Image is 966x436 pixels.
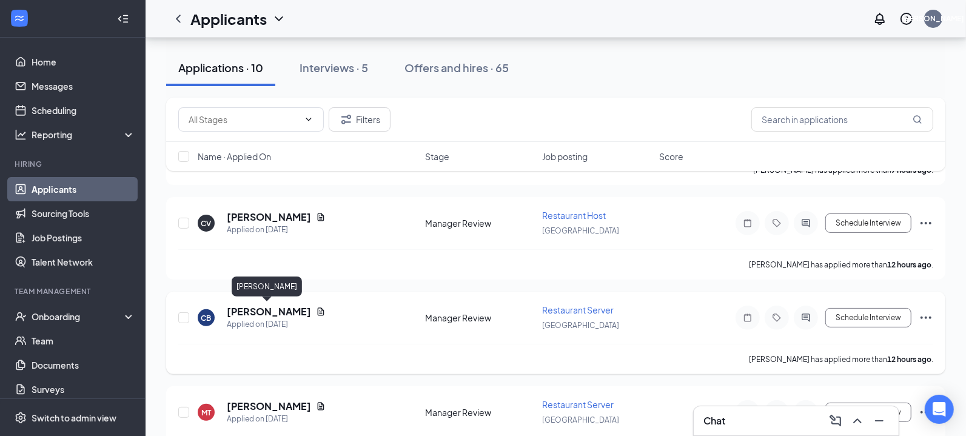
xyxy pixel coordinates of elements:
span: Restaurant Host [542,210,606,221]
svg: Analysis [15,129,27,141]
p: [PERSON_NAME] has applied more than . [749,260,933,270]
span: Score [659,150,683,163]
div: Offers and hires · 65 [404,60,509,75]
input: Search in applications [751,107,933,132]
button: ComposeMessage [826,411,845,431]
a: Talent Network [32,250,135,274]
div: Switch to admin view [32,412,116,424]
div: Hiring [15,159,133,169]
div: MT [201,407,211,418]
div: Manager Review [425,406,535,418]
a: Messages [32,74,135,98]
button: Schedule Interview [825,308,911,327]
svg: Minimize [872,414,887,428]
svg: Document [316,307,326,317]
svg: Document [316,401,326,411]
svg: Filter [339,112,354,127]
h5: [PERSON_NAME] [227,210,311,224]
a: Home [32,50,135,74]
div: Reporting [32,129,136,141]
h5: [PERSON_NAME] [227,400,311,413]
a: Documents [32,353,135,377]
span: Stage [425,150,449,163]
svg: Note [740,218,755,228]
span: Job posting [542,150,588,163]
div: CB [201,313,212,323]
a: Applicants [32,177,135,201]
button: Schedule Interview [825,213,911,233]
svg: Collapse [117,13,129,25]
b: 12 hours ago [887,260,931,269]
div: [PERSON_NAME] [902,13,965,24]
button: Filter Filters [329,107,391,132]
div: Applications · 10 [178,60,263,75]
div: Onboarding [32,310,125,323]
span: [GEOGRAPHIC_DATA] [542,321,619,330]
svg: ChevronDown [304,115,314,124]
span: Restaurant Server [542,399,614,410]
svg: ChevronUp [850,414,865,428]
p: [PERSON_NAME] has applied more than . [749,354,933,364]
div: Interviews · 5 [300,60,368,75]
svg: WorkstreamLogo [13,12,25,24]
b: 12 hours ago [887,355,931,364]
a: Scheduling [32,98,135,122]
svg: MagnifyingGlass [913,115,922,124]
svg: Settings [15,412,27,424]
svg: ChevronDown [272,12,286,26]
svg: ComposeMessage [828,414,843,428]
a: Team [32,329,135,353]
button: Schedule Interview [825,403,911,422]
svg: Tag [770,218,784,228]
div: Manager Review [425,217,535,229]
div: Manager Review [425,312,535,324]
svg: Ellipses [919,310,933,325]
svg: ChevronLeft [171,12,186,26]
svg: QuestionInfo [899,12,914,26]
button: Minimize [870,411,889,431]
svg: Notifications [873,12,887,26]
span: [GEOGRAPHIC_DATA] [542,226,619,235]
h5: [PERSON_NAME] [227,305,311,318]
h3: Chat [703,414,725,428]
div: Team Management [15,286,133,297]
div: Applied on [DATE] [227,413,326,425]
input: All Stages [189,113,299,126]
svg: UserCheck [15,310,27,323]
div: CV [201,218,212,229]
a: Job Postings [32,226,135,250]
span: [GEOGRAPHIC_DATA] [542,415,619,424]
div: [PERSON_NAME] [232,277,302,297]
span: Name · Applied On [198,150,271,163]
svg: Note [740,313,755,323]
div: Applied on [DATE] [227,318,326,330]
svg: ActiveChat [799,218,813,228]
span: Restaurant Server [542,304,614,315]
h1: Applicants [190,8,267,29]
svg: Ellipses [919,216,933,230]
a: Sourcing Tools [32,201,135,226]
div: Open Intercom Messenger [925,395,954,424]
svg: Document [316,212,326,222]
svg: Ellipses [919,405,933,420]
svg: Tag [770,313,784,323]
svg: ActiveChat [799,313,813,323]
button: ChevronUp [848,411,867,431]
div: Applied on [DATE] [227,224,326,236]
a: Surveys [32,377,135,401]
